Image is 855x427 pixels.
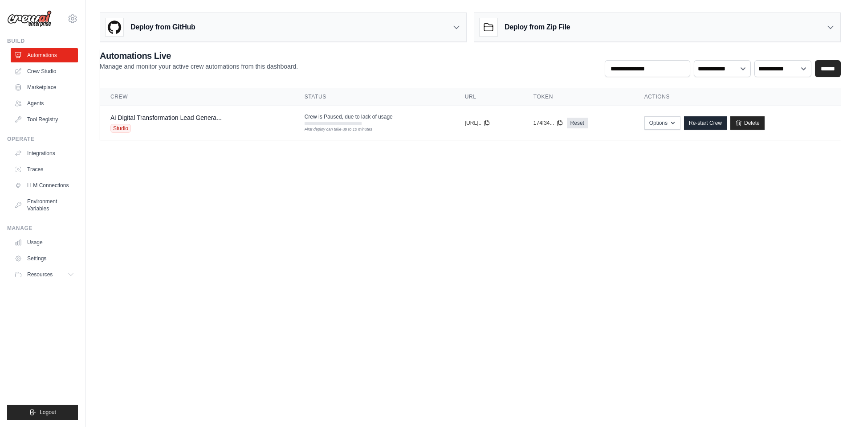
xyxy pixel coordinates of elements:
a: Agents [11,96,78,111]
h2: Automations Live [100,49,298,62]
a: Environment Variables [11,194,78,216]
p: Manage and monitor your active crew automations from this dashboard. [100,62,298,71]
a: Marketplace [11,80,78,94]
span: Studio [110,124,131,133]
a: Integrations [11,146,78,160]
th: Token [523,88,634,106]
button: Resources [11,267,78,282]
button: Logout [7,405,78,420]
a: Settings [11,251,78,266]
div: Build [7,37,78,45]
span: Resources [27,271,53,278]
a: Re-start Crew [684,116,727,130]
button: Options [644,116,680,130]
a: Traces [11,162,78,177]
img: Logo [7,10,52,27]
th: Actions [634,88,841,106]
h3: Deploy from Zip File [505,22,570,33]
button: 174f34... [533,119,563,127]
a: Tool Registry [11,112,78,127]
th: Crew [100,88,294,106]
a: Ai Digital Transformation Lead Genera... [110,114,222,121]
a: Crew Studio [11,64,78,78]
a: Automations [11,48,78,62]
span: Crew is Paused, due to lack of usage [305,113,393,120]
th: URL [454,88,523,106]
span: Logout [40,409,56,416]
h3: Deploy from GitHub [130,22,195,33]
div: Manage [7,225,78,232]
a: Delete [730,116,765,130]
a: LLM Connections [11,178,78,193]
th: Status [294,88,454,106]
a: Usage [11,235,78,250]
div: First deploy can take up to 10 minutes [305,127,362,133]
img: GitHub Logo [106,18,123,36]
a: Reset [567,118,588,128]
div: Operate [7,135,78,143]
